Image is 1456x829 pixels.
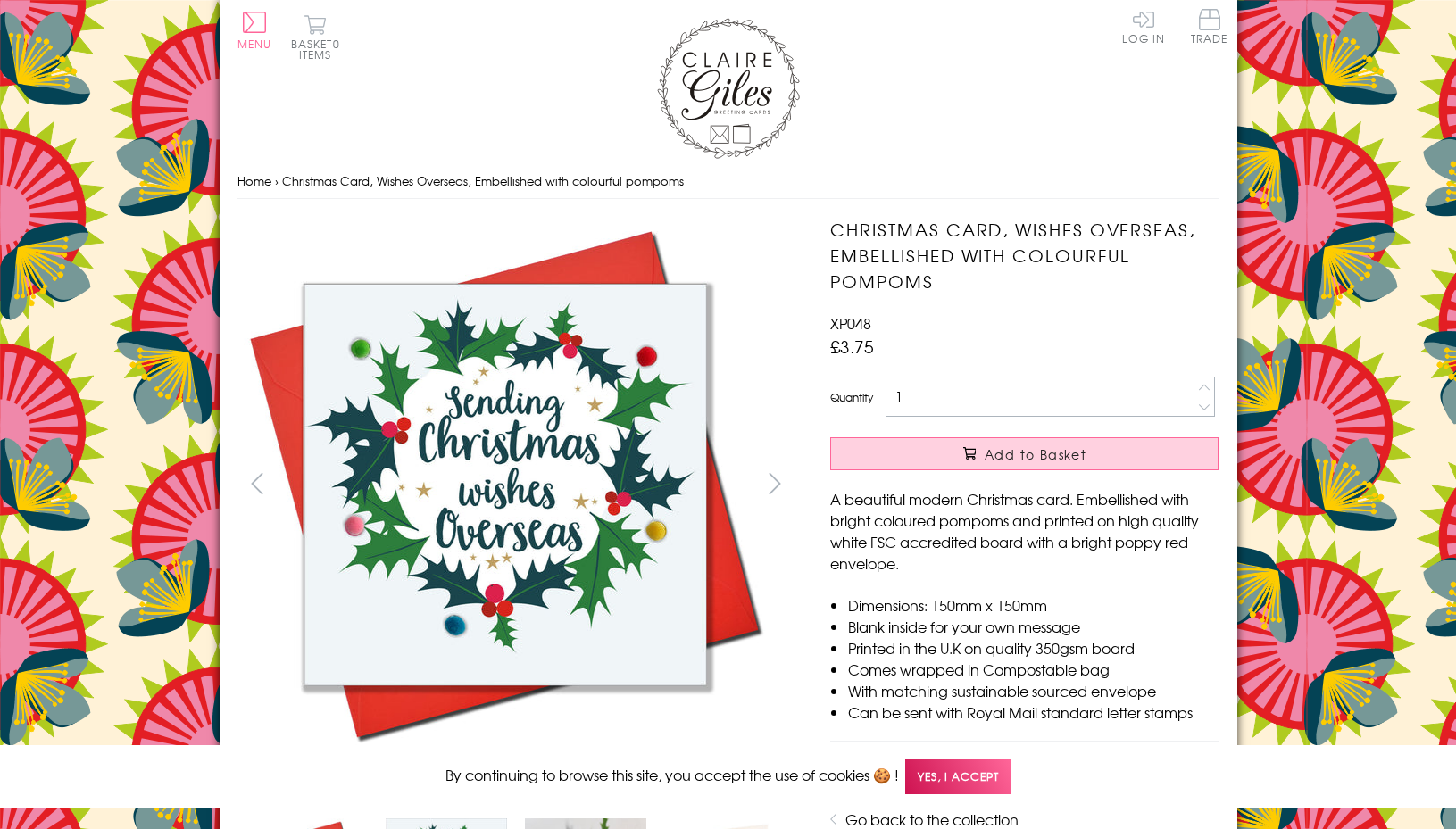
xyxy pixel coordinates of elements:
[848,594,1219,616] li: Dimensions: 150mm x 150mm
[848,701,1219,723] li: Can be sent with Royal Mail standard letter stamps
[1191,9,1228,47] a: Trade
[830,389,873,405] label: Quantity
[657,18,800,159] img: Claire Giles Greetings Cards
[299,36,340,62] span: 0 items
[848,659,1219,680] li: Comes wrapped in Compostable bag
[237,12,272,49] button: Menu
[848,680,1219,701] li: With matching sustainable sourced envelope
[1122,9,1165,44] a: Log In
[848,637,1219,659] li: Printed in the U.K on quality 350gsm board
[237,463,278,503] button: prev
[985,445,1086,463] span: Add to Basket
[754,463,795,503] button: next
[830,217,1219,294] h1: Christmas Card, Wishes Overseas, Embellished with colourful pompoms
[848,616,1219,637] li: Blank inside for your own message
[830,312,871,334] span: XP048
[905,759,1011,794] span: Yes, I accept
[830,488,1219,574] p: A beautiful modern Christmas card. Embellished with bright coloured pompoms and printed on high q...
[237,172,271,189] a: Home
[237,163,1219,200] nav: breadcrumbs
[237,36,272,52] span: Menu
[830,437,1219,470] button: Add to Basket
[1191,9,1228,44] span: Trade
[830,334,874,359] span: £3.75
[291,14,340,60] button: Basket0 items
[237,217,772,752] img: Christmas Card, Wishes Overseas, Embellished with colourful pompoms
[282,172,684,189] span: Christmas Card, Wishes Overseas, Embellished with colourful pompoms
[795,217,1330,750] img: Christmas Card, Wishes Overseas, Embellished with colourful pompoms
[275,172,279,189] span: ›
